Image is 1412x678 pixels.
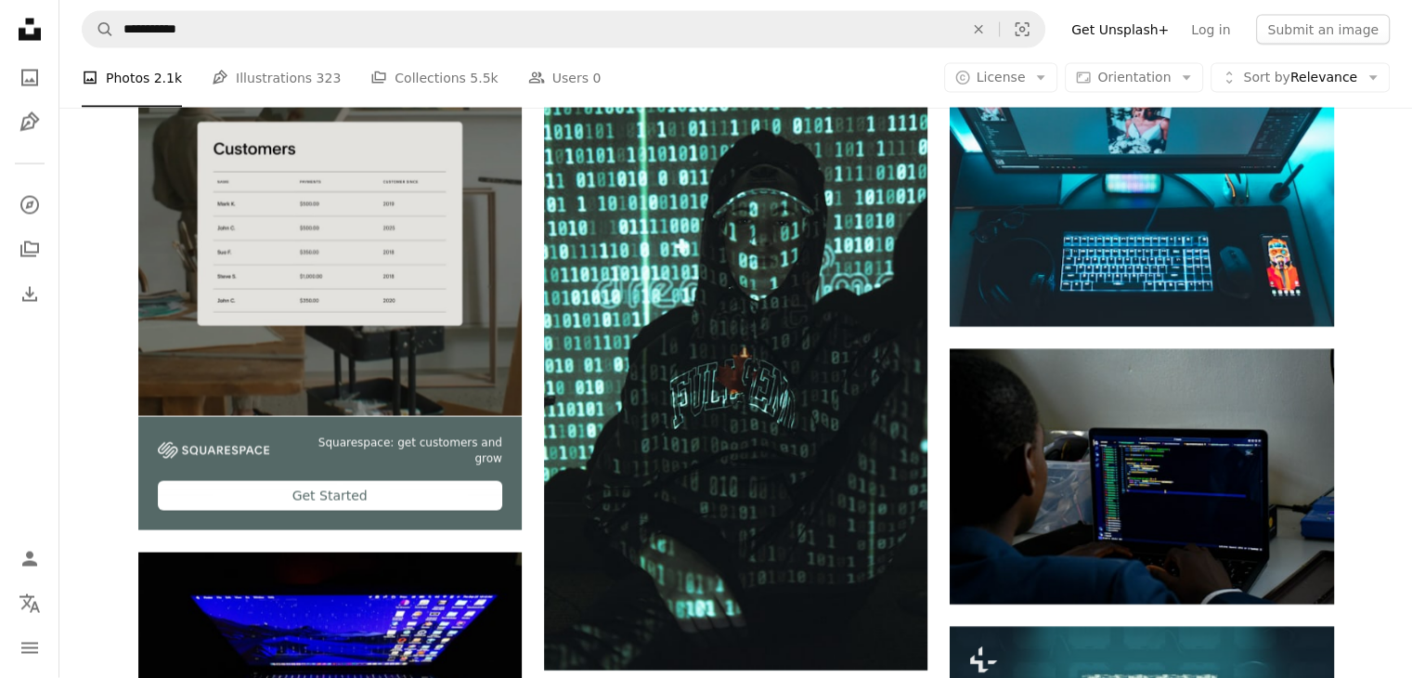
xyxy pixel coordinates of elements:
[1097,70,1171,85] span: Orientation
[11,630,48,667] button: Menu
[950,349,1333,605] img: a man sitting in front of a laptop computer
[138,33,522,416] img: file-1747939376688-baf9a4a454ffimage
[11,231,48,268] a: Collections
[544,374,927,391] a: man in black hoodie standing
[158,442,269,459] img: file-1747939142011-51e5cc87e3c9
[958,12,999,47] button: Clear
[317,68,342,88] span: 323
[470,68,498,88] span: 5.5k
[544,95,927,671] img: man in black hoodie standing
[291,435,502,466] span: Squarespace: get customers and grow
[212,48,341,108] a: Illustrations 323
[1256,15,1390,45] button: Submit an image
[1243,69,1357,87] span: Relevance
[1243,70,1289,85] span: Sort by
[1060,15,1180,45] a: Get Unsplash+
[11,59,48,97] a: Photos
[977,70,1026,85] span: License
[950,468,1333,485] a: a man sitting in front of a laptop computer
[82,11,1045,48] form: Find visuals sitewide
[1000,12,1044,47] button: Visual search
[11,104,48,141] a: Illustrations
[83,12,114,47] button: Search Unsplash
[370,48,498,108] a: Collections 5.5k
[11,187,48,224] a: Explore
[528,48,602,108] a: Users 0
[592,68,601,88] span: 0
[944,63,1058,93] button: License
[950,71,1333,326] img: woman on computer screen
[1211,63,1390,93] button: Sort byRelevance
[950,189,1333,206] a: woman on computer screen
[11,541,48,578] a: Log in / Sign up
[11,276,48,313] a: Download History
[1065,63,1203,93] button: Orientation
[1180,15,1241,45] a: Log in
[158,481,502,511] div: Get Started
[11,11,48,52] a: Home — Unsplash
[138,33,522,530] a: Squarespace: get customers and growGet Started
[11,585,48,622] button: Language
